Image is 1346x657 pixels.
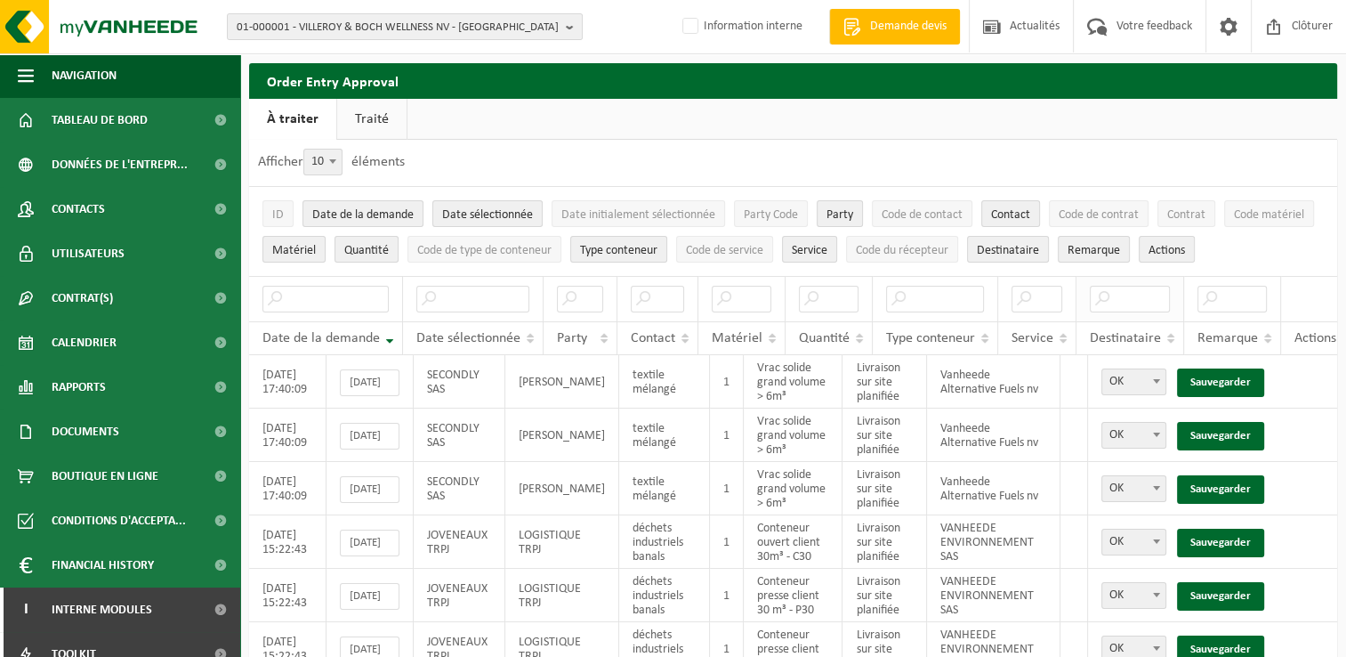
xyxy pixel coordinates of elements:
[1197,331,1258,345] span: Remarque
[337,99,407,140] a: Traité
[249,63,1337,98] h2: Order Entry Approval
[442,208,533,222] span: Date sélectionnée
[872,200,972,227] button: Code de contactCode de contact: Activate to sort
[1177,369,1264,397] a: Sauvegarder
[846,236,958,263] button: Code du récepteurCode du récepteur: Activate to sort
[712,331,762,345] span: Matériel
[734,200,808,227] button: Party CodeParty Code: Activate to sort
[744,208,798,222] span: Party Code
[262,236,326,263] button: MatérielMatériel: Activate to sort
[52,499,186,543] span: Conditions d'accepta...
[52,142,188,187] span: Données de l'entrepr...
[52,410,119,454] span: Documents
[927,355,1060,409] td: Vanheede Alternative Fuels nv
[52,365,106,410] span: Rapports
[676,236,773,263] button: Code de serviceCode de service: Activate to sort
[744,515,843,569] td: Conteneur ouvert client 30m³ - C30
[1101,422,1166,449] span: OK
[18,588,34,632] span: I
[52,231,125,276] span: Utilisateurs
[1101,582,1166,609] span: OK
[679,13,802,40] label: Information interne
[52,320,117,365] span: Calendrier
[1090,331,1161,345] span: Destinataire
[1102,476,1165,501] span: OK
[249,569,326,622] td: [DATE] 15:22:43
[417,244,552,257] span: Code de type de conteneur
[829,9,960,45] a: Demande devis
[782,236,837,263] button: ServiceService: Activate to sort
[227,13,583,40] button: 01-000001 - VILLEROY & BOCH WELLNESS NV - [GEOGRAPHIC_DATA]
[52,588,152,632] span: Interne modules
[570,236,667,263] button: Type conteneurType conteneur: Activate to sort
[710,569,744,622] td: 1
[1294,331,1336,345] span: Actions
[302,200,423,227] button: Date de la demandeDate de la demande: Activate to remove sorting
[1139,236,1195,263] button: Actions
[52,187,105,231] span: Contacts
[1177,529,1264,557] a: Sauvegarder
[856,244,948,257] span: Code du récepteur
[1102,369,1165,394] span: OK
[52,53,117,98] span: Navigation
[1101,475,1166,502] span: OK
[710,355,744,409] td: 1
[272,208,284,222] span: ID
[619,462,709,515] td: textile mélangé
[52,276,113,320] span: Contrat(s)
[710,515,744,569] td: 1
[977,244,1039,257] span: Destinataire
[826,208,853,222] span: Party
[842,569,927,622] td: Livraison sur site planifiée
[334,236,399,263] button: QuantitéQuantité: Activate to sort
[744,355,843,409] td: Vrac solide grand volume > 6m³
[619,355,709,409] td: textile mélangé
[1102,423,1165,448] span: OK
[927,515,1060,569] td: VANHEEDE ENVIRONNEMENT SAS
[249,409,326,462] td: [DATE] 17:40:09
[619,409,709,462] td: textile mélangé
[619,569,709,622] td: déchets industriels banals
[967,236,1049,263] button: DestinataireDestinataire : Activate to sort
[303,149,343,175] span: 10
[249,515,326,569] td: [DATE] 15:22:43
[344,244,389,257] span: Quantité
[237,14,559,41] span: 01-000001 - VILLEROY & BOCH WELLNESS NV - [GEOGRAPHIC_DATA]
[927,409,1060,462] td: Vanheede Alternative Fuels nv
[744,569,843,622] td: Conteneur presse client 30 m³ - P30
[882,208,963,222] span: Code de contact
[414,515,505,569] td: JOVENEAUX TRPJ
[866,18,951,36] span: Demande devis
[1177,582,1264,611] a: Sauvegarder
[886,331,975,345] span: Type conteneur
[1102,530,1165,555] span: OK
[1101,529,1166,556] span: OK
[842,409,927,462] td: Livraison sur site planifiée
[258,155,405,169] label: Afficher éléments
[1177,475,1264,504] a: Sauvegarder
[312,208,414,222] span: Date de la demande
[304,150,342,174] span: 10
[1167,208,1205,222] span: Contrat
[552,200,725,227] button: Date initialement sélectionnéeDate initialement sélectionnée: Activate to sort
[262,200,294,227] button: IDID: Activate to sort
[927,462,1060,515] td: Vanheede Alternative Fuels nv
[414,409,505,462] td: SECONDLY SAS
[432,200,543,227] button: Date sélectionnéeDate sélectionnée: Activate to sort
[792,244,827,257] span: Service
[1177,422,1264,450] a: Sauvegarder
[262,331,380,345] span: Date de la demande
[407,236,561,263] button: Code de type de conteneurCode de type de conteneur: Activate to sort
[505,409,619,462] td: [PERSON_NAME]
[1102,583,1165,608] span: OK
[249,462,326,515] td: [DATE] 17:40:09
[414,355,505,409] td: SECONDLY SAS
[686,244,763,257] span: Code de service
[414,462,505,515] td: SECONDLY SAS
[1101,369,1166,395] span: OK
[580,244,657,257] span: Type conteneur
[1049,200,1149,227] button: Code de contratCode de contrat: Activate to sort
[272,244,316,257] span: Matériel
[991,208,1030,222] span: Contact
[416,331,520,345] span: Date sélectionnée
